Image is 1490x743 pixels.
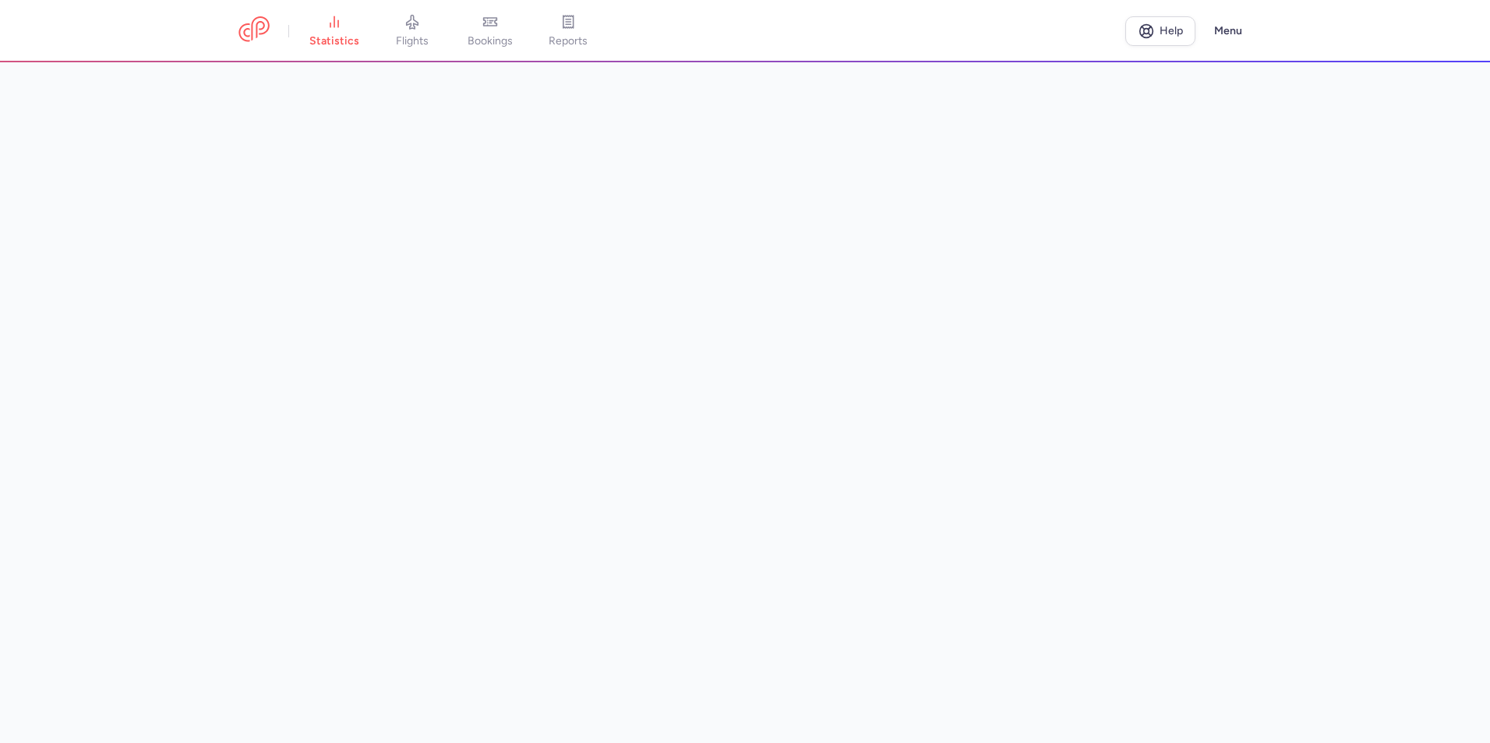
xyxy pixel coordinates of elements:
[373,14,451,48] a: flights
[396,34,429,48] span: flights
[309,34,359,48] span: statistics
[1160,25,1183,37] span: Help
[1125,16,1195,46] a: Help
[468,34,513,48] span: bookings
[238,16,270,45] a: CitizenPlane red outlined logo
[295,14,373,48] a: statistics
[529,14,607,48] a: reports
[1205,16,1252,46] button: Menu
[549,34,588,48] span: reports
[451,14,529,48] a: bookings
